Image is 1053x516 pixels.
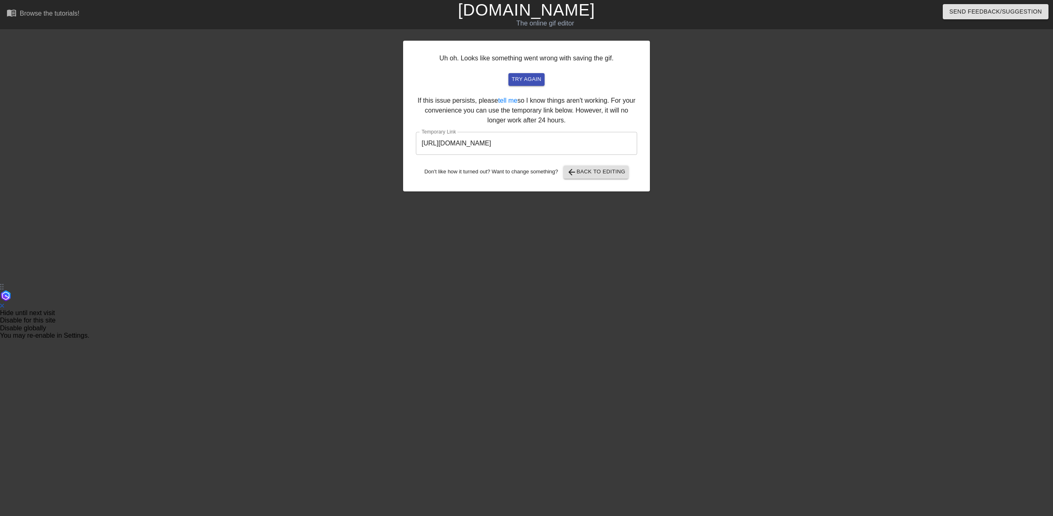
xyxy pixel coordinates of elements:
[355,18,735,28] div: The online gif editor
[508,73,545,86] button: try again
[7,8,79,21] a: Browse the tutorials!
[498,97,517,104] a: tell me
[567,167,626,177] span: Back to Editing
[512,75,541,84] span: try again
[20,10,79,17] div: Browse the tutorials!
[564,166,629,179] button: Back to Editing
[458,1,595,19] a: [DOMAIN_NAME]
[416,166,637,179] div: Don't like how it turned out? Want to change something?
[403,41,650,191] div: Uh oh. Looks like something went wrong with saving the gif. If this issue persists, please so I k...
[7,8,16,18] span: menu_book
[943,4,1048,19] button: Send Feedback/Suggestion
[567,167,577,177] span: arrow_back
[949,7,1042,17] span: Send Feedback/Suggestion
[416,132,637,155] input: bare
